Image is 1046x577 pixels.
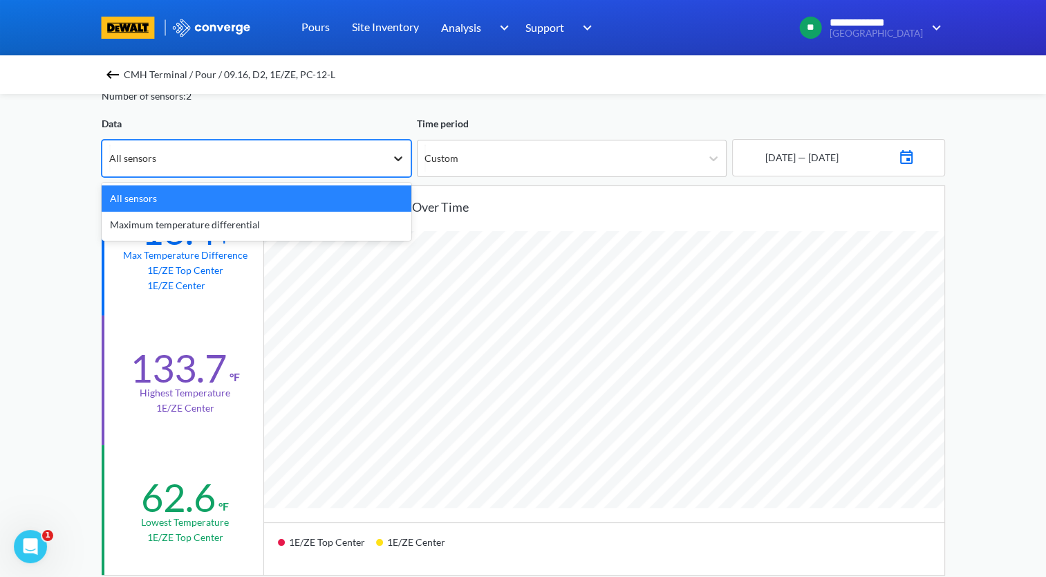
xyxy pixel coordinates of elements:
img: calendar_icon_blu.svg [898,146,915,165]
img: branding logo [102,17,155,39]
div: Time period [417,116,727,131]
div: Lowest temperature [141,515,229,530]
div: Data [102,116,411,131]
p: 1E/ZE Center [147,278,223,293]
div: All sensors [109,151,156,166]
img: downArrow.svg [491,19,513,36]
p: 1E/ZE Top Center [147,263,223,278]
div: Temperature recorded over time [286,197,944,217]
div: Maximum temperature differential [102,212,411,238]
iframe: Intercom live chat [14,530,47,563]
span: Support [525,19,564,36]
div: Max temperature difference [123,248,248,263]
div: Custom [424,151,458,166]
span: 1 [42,530,53,541]
div: All sensors [102,185,411,212]
img: logo_ewhite.svg [171,19,252,37]
p: 1E/ZE Center [156,401,214,416]
img: backspace.svg [104,66,121,83]
a: branding logo [102,17,171,39]
div: 133.7 [130,345,227,392]
div: 1E/ZE Top Center [278,531,376,564]
div: 62.6 [141,474,216,521]
span: Analysis [441,19,481,36]
p: 1E/ZE Top Center [147,530,223,545]
span: [GEOGRAPHIC_DATA] [830,28,923,39]
img: downArrow.svg [574,19,596,36]
div: [DATE] — [DATE] [763,150,839,165]
div: Highest temperature [140,385,230,401]
div: Number of sensors: 2 [102,89,192,104]
img: downArrow.svg [923,19,945,36]
div: 1E/ZE Center [376,531,456,564]
span: CMH Terminal / Pour / 09.16, D2, 1E/ZE, PC-12-L [124,65,335,84]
